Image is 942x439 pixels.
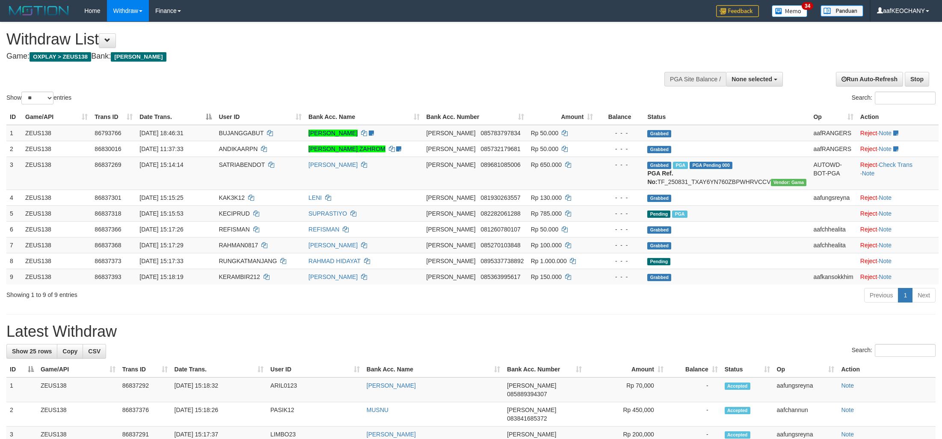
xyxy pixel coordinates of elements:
[600,145,640,153] div: - - -
[507,382,556,389] span: [PERSON_NAME]
[667,362,721,377] th: Balance: activate to sort column ascending
[841,431,854,438] a: Note
[527,109,597,125] th: Amount: activate to sort column ascending
[219,161,265,168] span: SATRIABENDOT
[480,194,520,201] span: Copy 081930263557 to clipboard
[308,258,361,264] a: RAHMAD HIDAYAT
[810,109,856,125] th: Op: activate to sort column ascending
[647,274,671,281] span: Grabbed
[531,226,559,233] span: Rp 50.000
[480,161,520,168] span: Copy 089681085006 to clipboard
[95,258,121,264] span: 86837373
[879,242,892,249] a: Note
[585,402,667,427] td: Rp 450,000
[879,145,892,152] a: Note
[647,258,670,265] span: Pending
[507,415,547,422] span: Copy 083841685372 to clipboard
[879,194,892,201] a: Note
[136,109,215,125] th: Date Trans.: activate to sort column descending
[810,221,856,237] td: aafchhealita
[726,72,783,86] button: None selected
[841,406,854,413] a: Note
[531,242,562,249] span: Rp 100.000
[219,258,277,264] span: RUNGKATMANJANG
[427,161,476,168] span: [PERSON_NAME]
[219,130,264,136] span: BUJANGGABUT
[585,362,667,377] th: Amount: activate to sort column ascending
[480,145,520,152] span: Copy 085732179681 to clipboard
[139,145,183,152] span: [DATE] 11:37:33
[810,190,856,205] td: aafungsreyna
[139,194,183,201] span: [DATE] 15:15:25
[139,242,183,249] span: [DATE] 15:17:29
[6,253,22,269] td: 8
[22,205,91,221] td: ZEUS138
[6,109,22,125] th: ID
[860,194,877,201] a: Reject
[95,273,121,280] span: 86837393
[367,406,388,413] a: MUSNU
[111,52,166,62] span: [PERSON_NAME]
[83,344,106,359] a: CSV
[644,109,810,125] th: Status
[427,130,476,136] span: [PERSON_NAME]
[771,179,807,186] span: Vendor URL: https://trx31.1velocity.biz
[6,221,22,237] td: 6
[6,402,37,427] td: 2
[600,257,640,265] div: - - -
[810,141,856,157] td: aafRANGERS
[773,377,838,402] td: aafungsreyna
[860,210,877,217] a: Reject
[22,269,91,285] td: ZEUS138
[480,210,520,217] span: Copy 082282061288 to clipboard
[716,5,759,17] img: Feedback.jpg
[879,258,892,264] a: Note
[838,362,936,377] th: Action
[139,210,183,217] span: [DATE] 15:15:53
[37,362,119,377] th: Game/API: activate to sort column ascending
[21,92,53,104] select: Showentries
[531,210,562,217] span: Rp 785.000
[171,377,267,402] td: [DATE] 15:18:32
[22,125,91,141] td: ZEUS138
[57,344,83,359] a: Copy
[12,348,52,355] span: Show 25 rows
[308,145,385,152] a: [PERSON_NAME] ZAHROM
[879,273,892,280] a: Note
[363,362,504,377] th: Bank Acc. Name: activate to sort column ascending
[308,130,358,136] a: [PERSON_NAME]
[810,157,856,190] td: AUTOWD-BOT-PGA
[367,431,416,438] a: [PERSON_NAME]
[6,344,57,359] a: Show 25 rows
[647,211,670,218] span: Pending
[879,226,892,233] a: Note
[480,226,520,233] span: Copy 081260780107 to clipboard
[219,226,249,233] span: REFISMAN
[6,362,37,377] th: ID: activate to sort column descending
[91,109,136,125] th: Trans ID: activate to sort column ascending
[139,273,183,280] span: [DATE] 15:18:19
[219,145,258,152] span: ANDIKAARPN
[6,141,22,157] td: 2
[857,221,939,237] td: ·
[308,210,347,217] a: SUPRASTIYO
[725,383,750,390] span: Accepted
[267,362,363,377] th: User ID: activate to sort column ascending
[905,72,929,86] a: Stop
[6,157,22,190] td: 3
[427,242,476,249] span: [PERSON_NAME]
[667,402,721,427] td: -
[647,195,671,202] span: Grabbed
[864,288,898,303] a: Previous
[6,237,22,253] td: 7
[600,129,640,137] div: - - -
[95,161,121,168] span: 86837269
[647,146,671,153] span: Grabbed
[6,287,386,299] div: Showing 1 to 9 of 9 entries
[857,205,939,221] td: ·
[427,226,476,233] span: [PERSON_NAME]
[857,237,939,253] td: ·
[37,402,119,427] td: ZEUS138
[427,258,476,264] span: [PERSON_NAME]
[6,92,71,104] label: Show entries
